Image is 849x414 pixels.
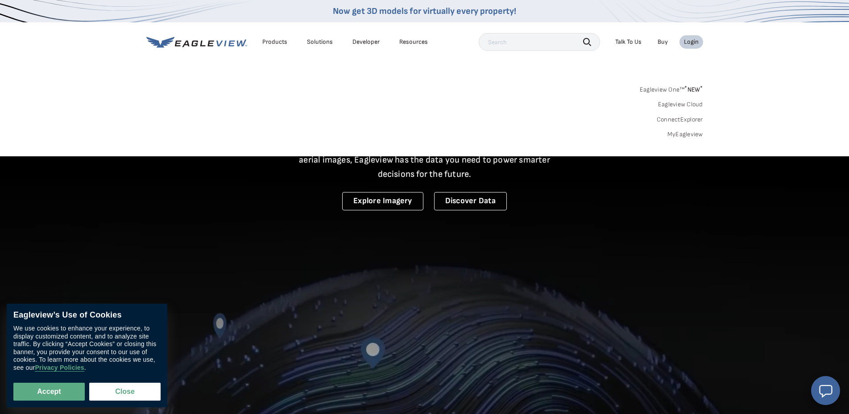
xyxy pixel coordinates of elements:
div: We use cookies to enhance your experience, to display customized content, and to analyze site tra... [13,325,161,372]
div: Solutions [307,38,333,46]
div: Resources [399,38,428,46]
a: Eagleview One™*NEW* [640,83,703,93]
a: ConnectExplorer [657,116,703,124]
div: Eagleview’s Use of Cookies [13,310,161,320]
button: Accept [13,383,85,401]
button: Open chat window [811,376,840,405]
a: Privacy Policies [35,364,84,372]
a: Developer [352,38,380,46]
input: Search [479,33,600,51]
a: Buy [658,38,668,46]
a: Discover Data [434,192,507,210]
p: A new era starts here. Built on more than 3.5 billion high-resolution aerial images, Eagleview ha... [288,138,561,181]
button: Close [89,383,161,401]
a: Eagleview Cloud [658,100,703,109]
div: Products [262,38,287,46]
span: NEW [684,86,703,93]
a: Explore Imagery [342,192,423,210]
div: Talk To Us [615,38,642,46]
a: MyEagleview [667,130,703,138]
a: Now get 3D models for virtually every property! [333,6,516,17]
div: Login [684,38,699,46]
